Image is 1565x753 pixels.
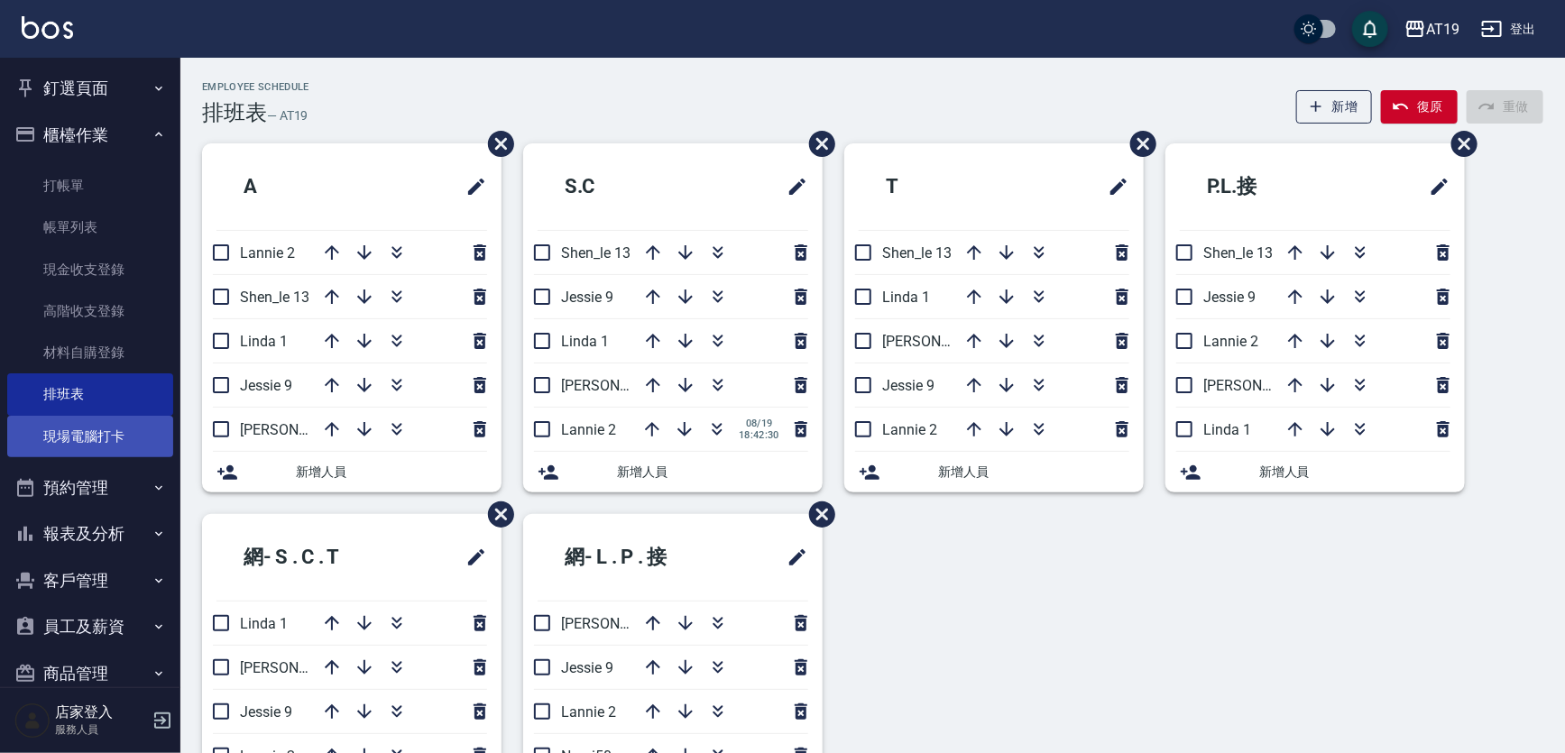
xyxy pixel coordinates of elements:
button: 商品管理 [7,650,173,697]
h2: S.C [538,154,699,219]
span: 18:42:30 [739,429,779,441]
a: 材料自購登錄 [7,332,173,373]
span: 刪除班表 [474,488,517,541]
span: [PERSON_NAME] 6 [240,421,360,438]
span: Linda 1 [240,333,288,350]
span: Jessie 9 [1203,289,1256,306]
button: 新增 [1296,90,1373,124]
span: Linda 1 [1203,421,1251,438]
span: 新增人員 [617,463,808,482]
a: 打帳單 [7,165,173,207]
button: 客戶管理 [7,557,173,604]
span: Jessie 9 [561,659,613,676]
span: Jessie 9 [240,377,292,394]
span: 刪除班表 [474,117,517,170]
span: 修改班表的標題 [455,536,487,579]
h5: 店家登入 [55,703,147,721]
a: 高階收支登錄 [7,290,173,332]
a: 排班表 [7,373,173,415]
div: 新增人員 [523,452,823,492]
button: AT19 [1397,11,1467,48]
span: Jessie 9 [882,377,934,394]
h2: 網- L . P . 接 [538,525,735,590]
span: 新增人員 [296,463,487,482]
span: 修改班表的標題 [776,165,808,208]
span: Lannie 2 [561,421,616,438]
a: 現場電腦打卡 [7,416,173,457]
a: 現金收支登錄 [7,249,173,290]
span: Lannie 2 [1203,333,1258,350]
span: Linda 1 [561,333,609,350]
span: Shen_le 13 [1203,244,1273,262]
button: 復原 [1381,90,1458,124]
span: Linda 1 [882,289,930,306]
div: AT19 [1426,18,1459,41]
span: Lannie 2 [240,244,295,262]
span: [PERSON_NAME] 6 [561,377,681,394]
div: 新增人員 [844,452,1144,492]
span: Jessie 9 [561,289,613,306]
span: Jessie 9 [240,703,292,721]
span: 刪除班表 [1438,117,1480,170]
h3: 排班表 [202,100,267,125]
span: Linda 1 [240,615,288,632]
span: 修改班表的標題 [776,536,808,579]
span: [PERSON_NAME] 6 [561,615,681,632]
span: [PERSON_NAME] 6 [882,333,1002,350]
h6: — AT19 [267,106,308,125]
h2: Employee Schedule [202,81,309,93]
p: 服務人員 [55,721,147,738]
span: [PERSON_NAME] 6 [240,659,360,676]
button: 員工及薪資 [7,603,173,650]
span: Lannie 2 [561,703,616,721]
button: 報表及分析 [7,510,173,557]
a: 帳單列表 [7,207,173,248]
span: Shen_le 13 [882,244,952,262]
span: Shen_le 13 [240,289,309,306]
span: 新增人員 [1259,463,1450,482]
span: Shen_le 13 [561,244,631,262]
span: Lannie 2 [882,421,937,438]
span: 修改班表的標題 [1418,165,1450,208]
h2: P.L.接 [1180,154,1350,219]
span: 修改班表的標題 [455,165,487,208]
div: 新增人員 [1165,452,1465,492]
button: 釘選頁面 [7,65,173,112]
button: 預約管理 [7,464,173,511]
div: 新增人員 [202,452,502,492]
span: 新增人員 [938,463,1129,482]
button: 登出 [1474,13,1543,46]
h2: T [859,154,1011,219]
button: save [1352,11,1388,47]
span: 修改班表的標題 [1097,165,1129,208]
span: 08/19 [739,418,779,429]
img: Person [14,702,51,739]
h2: 網- S . C . T [216,525,410,590]
span: [PERSON_NAME] 6 [1203,377,1323,394]
h2: A [216,154,369,219]
img: Logo [22,16,73,39]
span: 刪除班表 [1117,117,1159,170]
span: 刪除班表 [796,117,838,170]
span: 刪除班表 [796,488,838,541]
button: 櫃檯作業 [7,112,173,159]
